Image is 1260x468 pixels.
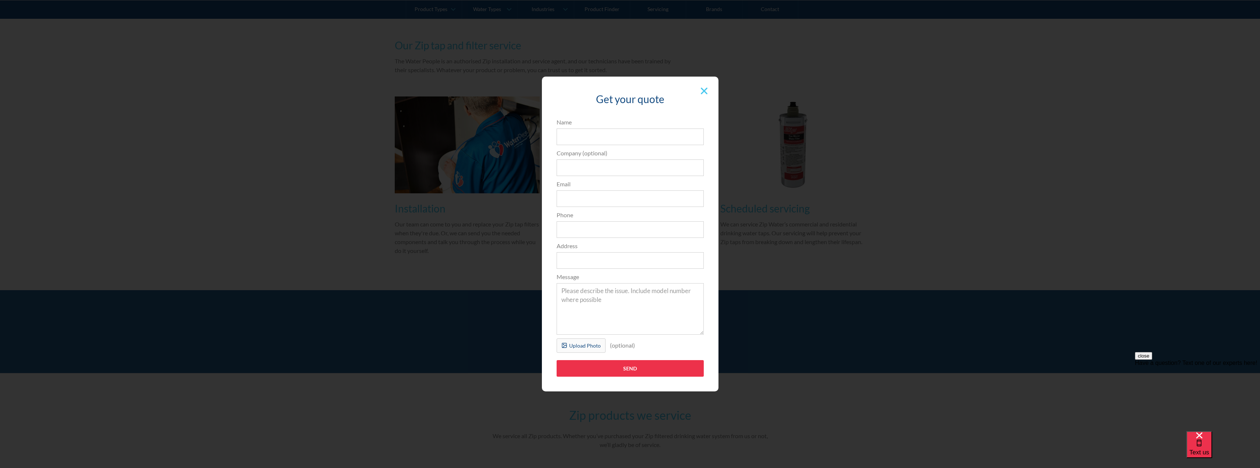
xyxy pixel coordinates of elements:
[557,211,704,219] label: Phone
[557,242,704,250] label: Address
[569,342,601,349] div: Upload Photo
[1186,431,1260,468] iframe: podium webchat widget bubble
[557,180,704,189] label: Email
[557,338,606,353] label: Upload Photo
[557,360,704,377] input: Send
[557,149,704,158] label: Company (optional)
[553,118,707,384] form: Popup Form Servicing
[1135,352,1260,440] iframe: podium webchat widget prompt
[557,118,704,127] label: Name
[606,338,639,352] div: (optional)
[557,91,704,107] h3: Get your quote
[557,272,704,281] label: Message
